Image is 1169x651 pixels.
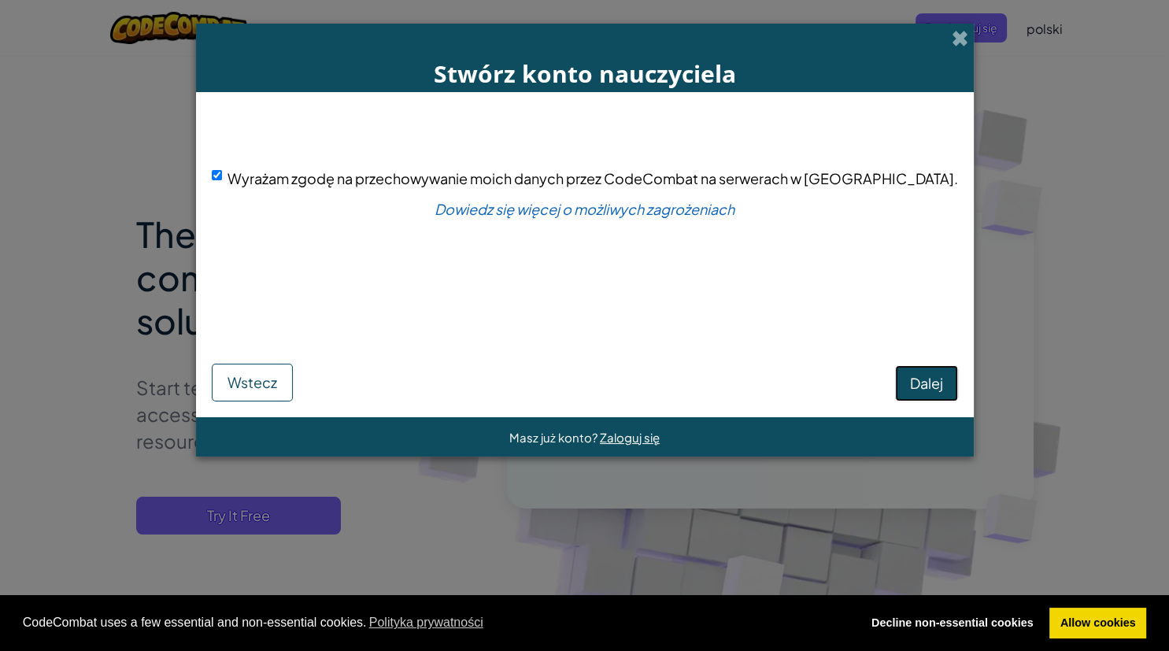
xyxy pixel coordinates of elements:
[23,611,849,634] span: CodeCombat uses a few essential and non-essential cookies.
[509,430,600,445] span: Masz już konto?
[212,170,222,180] input: Wyrażam zgodę na przechowywanie moich danych przez CodeCombat na serwerach w [GEOGRAPHIC_DATA].
[435,200,734,218] a: Dowiedz się więcej o możliwych zagrożeniach
[895,365,958,401] button: Dalej
[367,611,486,634] a: learn more about cookies
[434,57,736,90] span: Stwórz konto nauczyciela
[860,608,1044,639] a: deny cookies
[228,169,958,187] span: Wyrażam zgodę na przechowywanie moich danych przez CodeCombat na serwerach w [GEOGRAPHIC_DATA].
[600,430,660,445] a: Zaloguj się
[228,373,277,391] span: Wstecz
[910,374,943,392] span: Dalej
[212,364,293,401] button: Wstecz
[1049,608,1146,639] a: allow cookies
